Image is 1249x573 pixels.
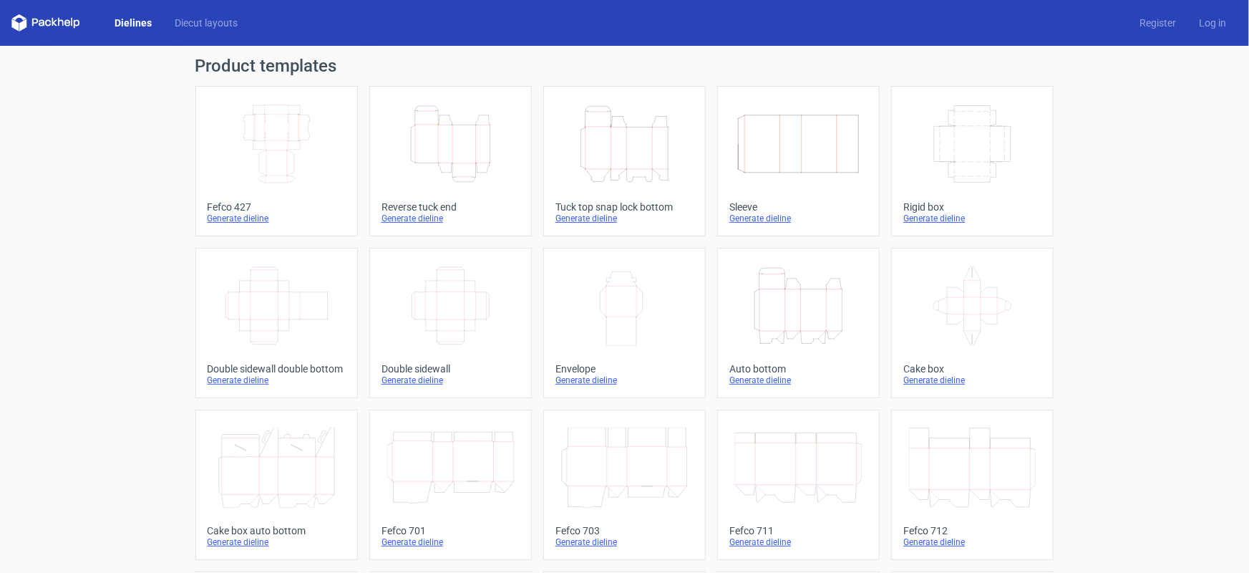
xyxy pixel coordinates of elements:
div: Generate dieline [729,213,868,224]
div: Fefco 427 [208,201,346,213]
a: Reverse tuck endGenerate dieline [369,86,532,236]
a: Register [1128,16,1187,30]
div: Generate dieline [903,213,1041,224]
a: Log in [1187,16,1238,30]
a: Fefco 701Generate dieline [369,410,532,560]
a: EnvelopeGenerate dieline [543,248,706,398]
div: Fefco 712 [903,525,1041,536]
div: Generate dieline [381,536,520,548]
a: Fefco 711Generate dieline [717,410,880,560]
div: Generate dieline [903,375,1041,386]
div: Tuck top snap lock bottom [555,201,694,213]
div: Rigid box [903,201,1041,213]
div: Generate dieline [729,375,868,386]
div: Cake box [903,363,1041,375]
h1: Product templates [195,57,1054,74]
div: Generate dieline [555,213,694,224]
a: Fefco 712Generate dieline [891,410,1054,560]
div: Cake box auto bottom [208,525,346,536]
div: Double sidewall double bottom [208,363,346,375]
div: Generate dieline [729,536,868,548]
div: Generate dieline [903,536,1041,548]
a: Cake box auto bottomGenerate dieline [195,410,358,560]
div: Fefco 703 [555,525,694,536]
a: Diecut layouts [163,16,249,30]
div: Generate dieline [555,536,694,548]
div: Generate dieline [208,213,346,224]
a: Fefco 427Generate dieline [195,86,358,236]
a: Dielines [103,16,163,30]
a: Auto bottomGenerate dieline [717,248,880,398]
div: Generate dieline [208,375,346,386]
div: Generate dieline [208,536,346,548]
a: Tuck top snap lock bottomGenerate dieline [543,86,706,236]
a: SleeveGenerate dieline [717,86,880,236]
a: Rigid boxGenerate dieline [891,86,1054,236]
div: Sleeve [729,201,868,213]
a: Fefco 703Generate dieline [543,410,706,560]
div: Auto bottom [729,363,868,375]
div: Fefco 711 [729,525,868,536]
a: Double sidewallGenerate dieline [369,248,532,398]
div: Double sidewall [381,363,520,375]
div: Fefco 701 [381,525,520,536]
div: Reverse tuck end [381,201,520,213]
div: Envelope [555,363,694,375]
a: Double sidewall double bottomGenerate dieline [195,248,358,398]
div: Generate dieline [381,375,520,386]
div: Generate dieline [555,375,694,386]
div: Generate dieline [381,213,520,224]
a: Cake boxGenerate dieline [891,248,1054,398]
